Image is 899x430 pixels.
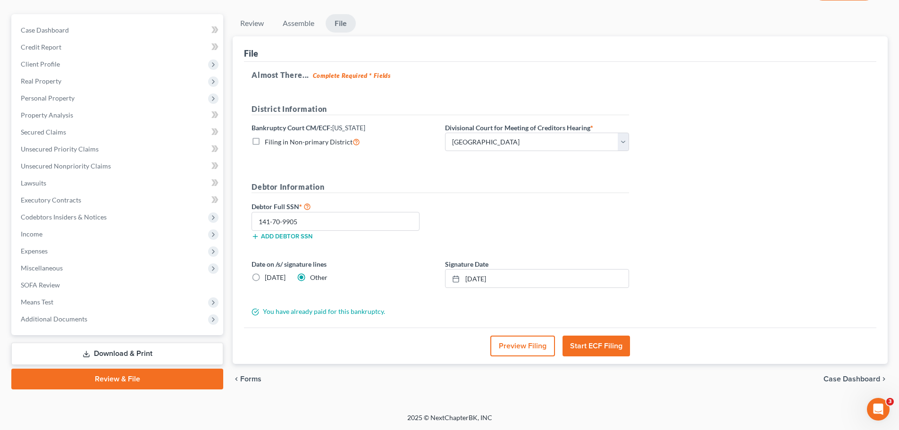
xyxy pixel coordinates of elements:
span: Additional Documents [21,315,87,323]
h5: Almost There... [252,69,869,81]
a: Unsecured Priority Claims [13,141,223,158]
span: Case Dashboard [823,375,880,383]
div: File [244,48,258,59]
label: Bankruptcy Court CM/ECF: [252,123,365,133]
iframe: Intercom live chat [867,398,890,421]
h5: District Information [252,103,629,115]
span: Means Test [21,298,53,306]
label: Divisional Court for Meeting of Creditors Hearing [445,123,593,133]
div: You have already paid for this bankruptcy. [247,307,634,316]
span: Executory Contracts [21,196,81,204]
a: Case Dashboard [13,22,223,39]
span: Filing in Non-primary District [265,138,353,146]
label: Debtor Full SSN [247,201,440,212]
i: chevron_right [880,375,888,383]
button: Preview Filing [490,336,555,356]
span: Personal Property [21,94,75,102]
button: chevron_left Forms [233,375,274,383]
span: Miscellaneous [21,264,63,272]
span: [US_STATE] [332,124,365,132]
a: Secured Claims [13,124,223,141]
span: Codebtors Insiders & Notices [21,213,107,221]
button: Add debtor SSN [252,233,312,240]
span: Lawsuits [21,179,46,187]
span: Unsecured Priority Claims [21,145,99,153]
button: Start ECF Filing [563,336,630,356]
a: Case Dashboard chevron_right [823,375,888,383]
i: chevron_left [233,375,240,383]
a: Property Analysis [13,107,223,124]
a: Review & File [11,369,223,389]
a: Download & Print [11,343,223,365]
span: Secured Claims [21,128,66,136]
h5: Debtor Information [252,181,629,193]
div: 2025 © NextChapterBK, INC [181,413,719,430]
a: File [326,14,356,33]
label: Signature Date [445,259,488,269]
span: Credit Report [21,43,61,51]
strong: Complete Required * Fields [313,72,391,79]
a: Executory Contracts [13,192,223,209]
span: Real Property [21,77,61,85]
a: Review [233,14,271,33]
span: Unsecured Nonpriority Claims [21,162,111,170]
a: Unsecured Nonpriority Claims [13,158,223,175]
a: SOFA Review [13,277,223,294]
span: 3 [886,398,894,405]
a: Assemble [275,14,322,33]
span: Case Dashboard [21,26,69,34]
input: XXX-XX-XXXX [252,212,420,231]
span: [DATE] [265,273,286,281]
span: Expenses [21,247,48,255]
a: Credit Report [13,39,223,56]
label: Date on /s/ signature lines [252,259,436,269]
span: Property Analysis [21,111,73,119]
span: Other [310,273,328,281]
span: Client Profile [21,60,60,68]
a: Lawsuits [13,175,223,192]
a: [DATE] [445,270,629,287]
span: Forms [240,375,261,383]
span: Income [21,230,42,238]
span: SOFA Review [21,281,60,289]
